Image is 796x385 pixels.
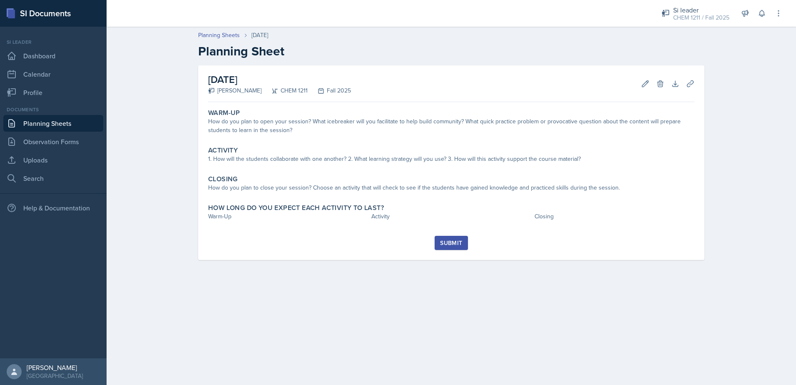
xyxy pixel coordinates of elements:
div: [DATE] [251,31,268,40]
div: [GEOGRAPHIC_DATA] [27,372,83,380]
label: Activity [208,146,238,155]
a: Observation Forms [3,133,103,150]
div: Warm-Up [208,212,368,221]
a: Planning Sheets [3,115,103,132]
div: Si leader [673,5,729,15]
div: Submit [440,240,462,246]
h2: Planning Sheet [198,44,704,59]
label: How long do you expect each activity to last? [208,204,384,212]
a: Uploads [3,152,103,168]
label: Closing [208,175,238,183]
a: Search [3,170,103,187]
div: Si leader [3,38,103,46]
div: CHEM 1211 [261,86,308,95]
div: How do you plan to open your session? What icebreaker will you facilitate to help build community... [208,117,694,135]
div: Fall 2025 [308,86,351,95]
div: Activity [371,212,531,221]
div: Closing [535,212,694,221]
label: Warm-Up [208,109,240,117]
div: How do you plan to close your session? Choose an activity that will check to see if the students ... [208,183,694,192]
div: 1. How will the students collaborate with one another? 2. What learning strategy will you use? 3.... [208,155,694,163]
div: Documents [3,106,103,113]
div: Help & Documentation [3,200,103,216]
div: CHEM 1211 / Fall 2025 [673,13,729,22]
div: [PERSON_NAME] [27,363,83,372]
div: [PERSON_NAME] [208,86,261,95]
a: Profile [3,84,103,101]
a: Planning Sheets [198,31,240,40]
a: Calendar [3,66,103,82]
h2: [DATE] [208,72,351,87]
button: Submit [435,236,468,250]
a: Dashboard [3,47,103,64]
